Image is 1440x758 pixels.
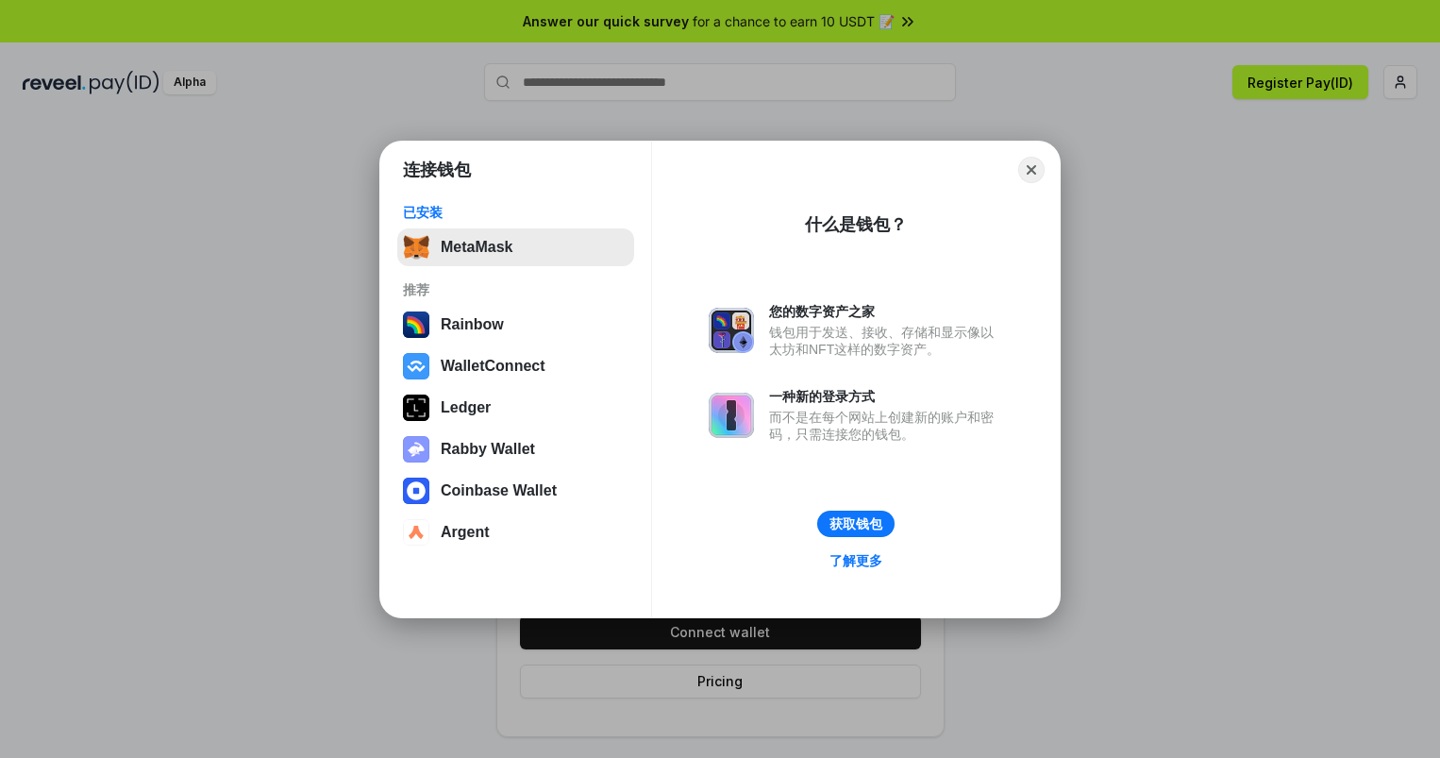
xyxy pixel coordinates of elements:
div: Ledger [441,399,491,416]
div: 了解更多 [829,552,882,569]
button: MetaMask [397,228,634,266]
img: svg+xml,%3Csvg%20width%3D%2228%22%20height%3D%2228%22%20viewBox%3D%220%200%2028%2028%22%20fill%3D... [403,353,429,379]
div: MetaMask [441,239,512,256]
div: 钱包用于发送、接收、存储和显示像以太坊和NFT这样的数字资产。 [769,324,1003,358]
div: 一种新的登录方式 [769,388,1003,405]
div: Rabby Wallet [441,441,535,458]
div: 而不是在每个网站上创建新的账户和密码，只需连接您的钱包。 [769,409,1003,443]
img: svg+xml,%3Csvg%20xmlns%3D%22http%3A%2F%2Fwww.w3.org%2F2000%2Fsvg%22%20fill%3D%22none%22%20viewBox... [709,308,754,353]
button: Argent [397,514,634,551]
img: svg+xml,%3Csvg%20width%3D%2228%22%20height%3D%2228%22%20viewBox%3D%220%200%2028%2028%22%20fill%3D... [403,478,429,504]
button: Coinbase Wallet [397,472,634,510]
img: svg+xml,%3Csvg%20fill%3D%22none%22%20height%3D%2233%22%20viewBox%3D%220%200%2035%2033%22%20width%... [403,234,429,261]
div: WalletConnect [441,358,545,375]
div: 您的数字资产之家 [769,303,1003,320]
button: Ledger [397,389,634,427]
a: 了解更多 [818,548,894,573]
img: svg+xml,%3Csvg%20width%3D%2228%22%20height%3D%2228%22%20viewBox%3D%220%200%2028%2028%22%20fill%3D... [403,519,429,546]
img: svg+xml,%3Csvg%20xmlns%3D%22http%3A%2F%2Fwww.w3.org%2F2000%2Fsvg%22%20fill%3D%22none%22%20viewBox... [403,436,429,463]
button: Rainbow [397,306,634,344]
div: Rainbow [441,316,504,333]
h1: 连接钱包 [403,159,471,181]
button: Rabby Wallet [397,430,634,468]
img: svg+xml,%3Csvg%20xmlns%3D%22http%3A%2F%2Fwww.w3.org%2F2000%2Fsvg%22%20width%3D%2228%22%20height%3... [403,395,429,421]
button: 获取钱包 [817,511,895,537]
div: 获取钱包 [829,515,882,532]
div: Argent [441,524,490,541]
div: 推荐 [403,281,628,298]
button: WalletConnect [397,347,634,385]
img: svg+xml,%3Csvg%20width%3D%22120%22%20height%3D%22120%22%20viewBox%3D%220%200%20120%20120%22%20fil... [403,312,429,338]
div: 已安装 [403,204,628,221]
div: 什么是钱包？ [805,213,907,236]
button: Close [1018,157,1045,183]
img: svg+xml,%3Csvg%20xmlns%3D%22http%3A%2F%2Fwww.w3.org%2F2000%2Fsvg%22%20fill%3D%22none%22%20viewBox... [709,393,754,438]
div: Coinbase Wallet [441,482,557,499]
